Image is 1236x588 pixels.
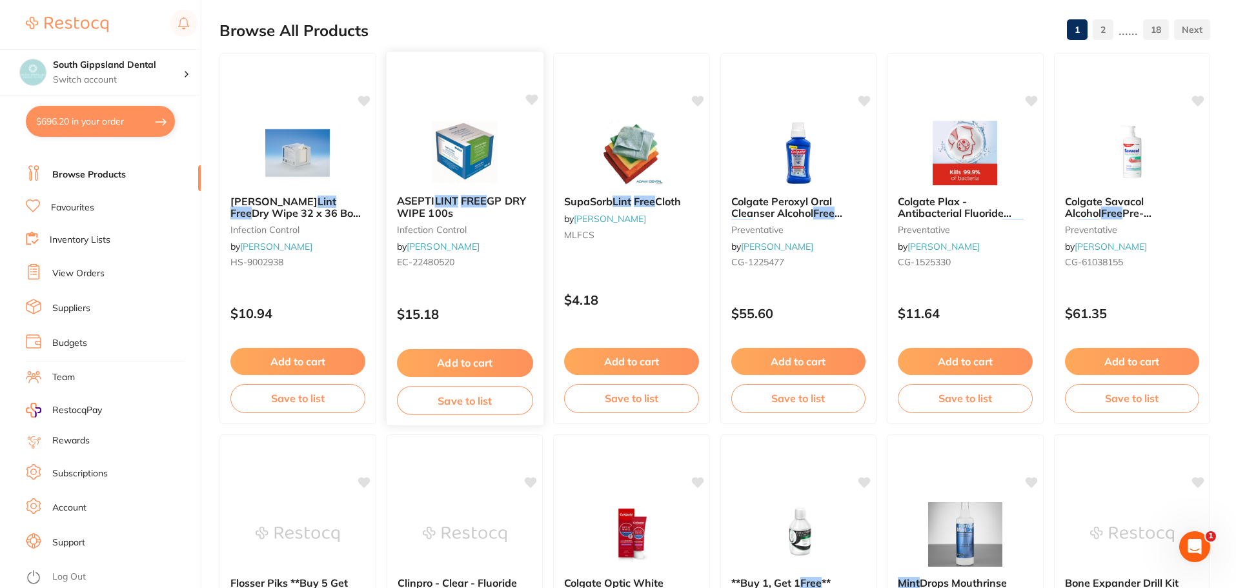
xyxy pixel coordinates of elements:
p: $11.64 [898,306,1033,321]
a: 18 [1143,17,1169,43]
span: CG-1225477 [731,256,784,268]
a: [PERSON_NAME] [1075,241,1147,252]
em: Free [230,207,252,219]
iframe: Intercom live chat [1179,531,1210,562]
img: SupaSorb Lint Free Cloth [589,121,673,185]
span: Cloth [655,195,681,208]
p: $4.18 [564,292,699,307]
span: Dry Wipe 32 x 36 Box of 50 [230,207,361,231]
span: Pre-op [1065,207,1151,231]
img: Colgate Peroxyl Oral Cleanser Alcohol Free Mint 236ml x 6 [756,121,840,185]
a: 2 [1093,17,1113,43]
a: [PERSON_NAME] [407,241,480,252]
img: Colgate Savacol Alcohol Free Pre-op Mint Mouthrinse 1L 3PK [1090,121,1174,185]
a: Account [52,502,86,514]
button: Save to list [731,384,866,412]
a: Subscriptions [52,467,108,480]
span: by [731,241,813,252]
button: Save to list [396,386,532,415]
span: 236ml x 6 [753,219,802,232]
img: Bone Expander Drill Kit Sinus Lift Set of 12Pcs (Buy 5, get 1 free) [1090,502,1174,567]
small: preventative [898,225,1033,235]
em: FREE [460,194,486,207]
img: Flosser Piks **Buy 5 Get 1 Free or Buy 20 Get 8 Free** - Adult - Mint [256,502,339,567]
span: GP DRY WIPE 100s [396,194,525,219]
em: Free [1002,219,1024,232]
small: infection control [230,225,365,235]
span: EC-22480520 [396,256,454,268]
span: Colgate Plax - Antibacterial Fluoride Mouthwash - Alcohol [898,195,1011,232]
span: by [396,241,479,252]
span: by [564,213,646,225]
img: Mint Drops Mouthrinse Alcohol Free 200ml Bottle [923,502,1007,567]
a: [PERSON_NAME] [907,241,980,252]
button: Save to list [564,384,699,412]
p: $10.94 [230,306,365,321]
button: Save to list [230,384,365,412]
a: [PERSON_NAME] [574,213,646,225]
span: CG-1525330 [898,256,951,268]
img: RestocqPay [26,403,41,418]
p: $55.60 [731,306,866,321]
b: Colgate Savacol Alcohol Free Pre-op Mint Mouthrinse 1L 3PK [1065,196,1200,219]
a: Team [52,371,75,384]
span: ASEPTI [396,194,434,207]
b: Colgate Plax - Antibacterial Fluoride Mouthwash - Alcohol Free - Gentle Mint 500ml, 4-Pack [898,196,1033,219]
a: Support [52,536,85,549]
button: Add to cart [230,348,365,375]
span: Colgate Savacol Alcohol [1065,195,1144,219]
p: ...... [1119,23,1138,37]
a: [PERSON_NAME] [741,241,813,252]
em: Mint [731,219,753,232]
img: Clinpro - Clear - Fluoride Treatment **NEW**Buy 3 Receive 1 Free** Bonus Mint only from Solventum... [423,502,507,567]
img: Henry Schein Lint Free Dry Wipe 32 x 36 Box of 50 [256,121,339,185]
span: RestocqPay [52,404,102,417]
a: Restocq Logo [26,10,108,39]
em: Mint [1077,219,1099,232]
span: SupaSorb [564,195,613,208]
b: ASEPTI LINT FREE GP DRY WIPE 100s [396,195,532,219]
button: Save to list [898,384,1033,412]
span: HS-9002938 [230,256,283,268]
button: Log Out [26,567,197,588]
h4: South Gippsland Dental [53,59,183,72]
span: Colgate Peroxyl Oral Cleanser Alcohol [731,195,832,219]
button: Add to cart [396,349,532,377]
span: Mouthrinse 1L 3PK [1099,219,1193,232]
img: Colgate Optic White Luminous Toothpaste - 2% Hydrogen Peroxide - Cool Mint - Vegan & Sugar Free -... [589,502,673,567]
button: Add to cart [731,348,866,375]
img: Colgate Plax - Antibacterial Fluoride Mouthwash - Alcohol Free - Gentle Mint 500ml, 4-Pack [923,121,1007,185]
small: preventative [1065,225,1200,235]
a: Suppliers [52,302,90,315]
a: View Orders [52,267,105,280]
span: CG-61038155 [1065,256,1123,268]
img: ASEPTI LINT FREE GP DRY WIPE 100s [422,119,507,185]
small: preventative [731,225,866,235]
a: Browse Products [52,168,126,181]
a: 1 [1067,17,1088,43]
span: by [230,241,312,252]
p: Switch account [53,74,183,86]
button: Add to cart [1065,348,1200,375]
b: Henry Schein Lint Free Dry Wipe 32 x 36 Box of 50 [230,196,365,219]
a: Rewards [52,434,90,447]
p: $61.35 [1065,306,1200,321]
img: South Gippsland Dental [20,59,46,85]
b: SupaSorb Lint Free Cloth [564,196,699,207]
em: Free [1101,207,1122,219]
span: 1 [1206,531,1216,542]
em: Free [634,195,655,208]
a: RestocqPay [26,403,102,418]
small: infection control [396,224,532,234]
button: Add to cart [564,348,699,375]
a: Favourites [51,201,94,214]
img: Restocq Logo [26,17,108,32]
a: Inventory Lists [50,234,110,247]
em: Lint [318,195,336,208]
em: Lint [613,195,631,208]
img: **Buy 1, Get 1 Free** Rhapsody Flow Mint 300g [756,502,840,567]
span: [PERSON_NAME] [230,195,318,208]
span: MLFCS [564,229,594,241]
h2: Browse All Products [219,22,369,40]
a: Log Out [52,571,86,583]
